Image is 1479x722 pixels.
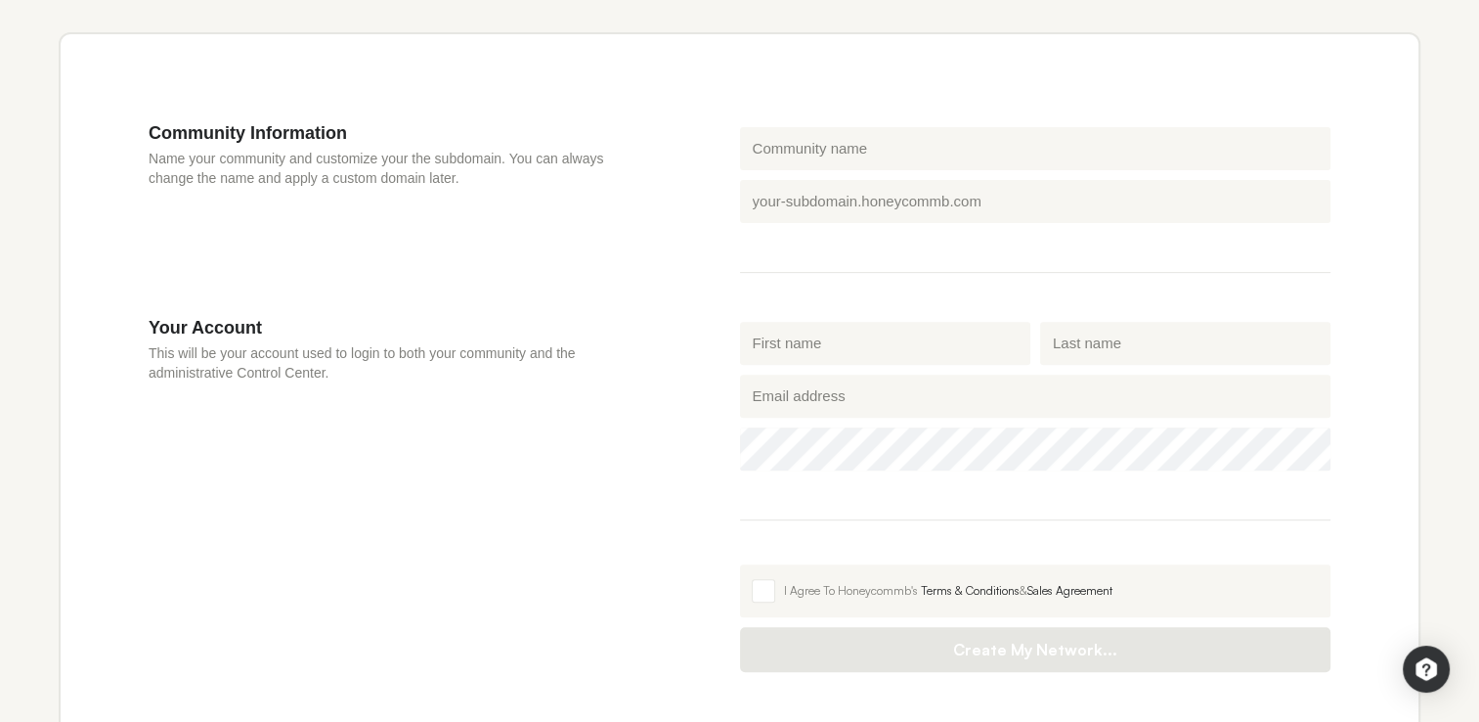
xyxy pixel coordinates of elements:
[149,317,623,338] h3: Your Account
[1040,322,1330,365] input: Last name
[149,149,623,188] p: Name your community and customize your the subdomain. You can always change the name and apply a ...
[740,627,1331,672] button: Create My Network...
[149,122,623,144] h3: Community Information
[1027,583,1112,598] a: Sales Agreement
[740,322,1030,365] input: First name
[760,640,1312,659] span: Create My Network...
[149,343,623,383] p: This will be your account used to login to both your community and the administrative Control Cen...
[740,375,1331,418] input: Email address
[1403,646,1450,693] div: Open Intercom Messenger
[921,583,1020,598] a: Terms & Conditions
[740,180,1331,223] input: your-subdomain.honeycommb.com
[784,582,1320,600] div: I Agree To Honeycommb's &
[740,127,1331,170] input: Community name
